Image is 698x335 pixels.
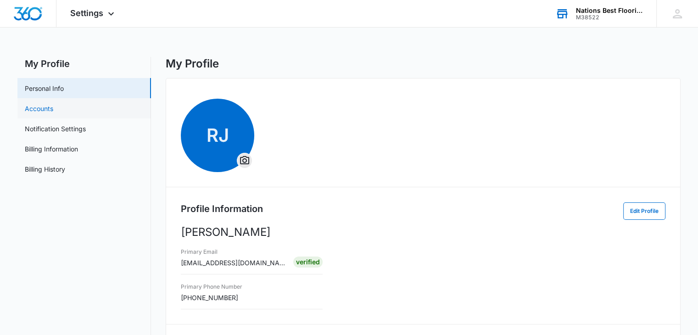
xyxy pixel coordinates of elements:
[181,224,665,240] p: [PERSON_NAME]
[576,7,643,14] div: account name
[25,144,78,154] a: Billing Information
[181,99,254,172] span: RJOverflow Menu
[293,257,323,268] div: Verified
[25,124,86,134] a: Notification Settings
[181,259,291,267] span: [EMAIL_ADDRESS][DOMAIN_NAME]
[181,99,254,172] span: RJ
[25,84,64,93] a: Personal Info
[181,281,242,302] div: [PHONE_NUMBER]
[25,104,53,113] a: Accounts
[181,248,287,256] h3: Primary Email
[623,202,665,220] button: Edit Profile
[237,153,252,168] button: Overflow Menu
[70,8,103,18] span: Settings
[576,14,643,21] div: account id
[17,57,151,71] h2: My Profile
[25,164,65,174] a: Billing History
[166,57,219,71] h1: My Profile
[181,202,263,216] h2: Profile Information
[181,283,242,291] h3: Primary Phone Number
